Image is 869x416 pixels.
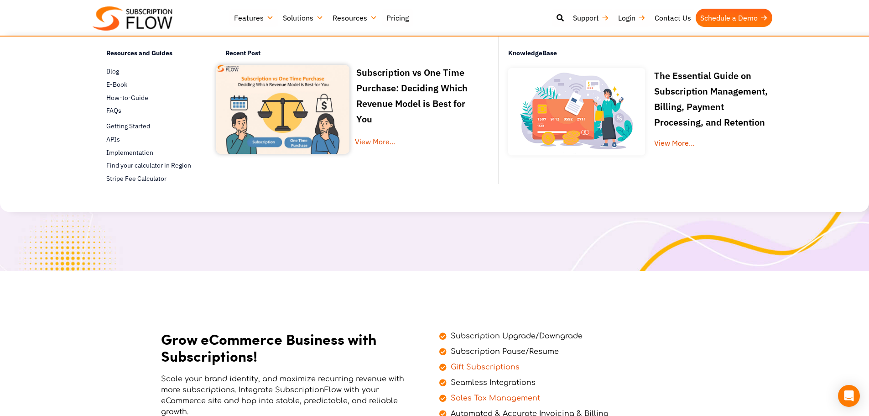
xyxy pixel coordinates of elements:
[696,9,772,27] a: Schedule a Demo
[328,9,382,27] a: Resources
[106,79,194,90] a: E-Book
[614,9,650,27] a: Login
[106,121,150,131] span: Getting Started
[229,9,278,27] a: Features
[106,147,194,158] a: Implementation
[106,160,194,171] a: Find your calculator in Region
[278,9,328,27] a: Solutions
[504,63,649,159] img: Online-recurring-Billing-software
[93,6,172,31] img: Subscriptionflow
[216,65,349,154] img: Subscription vs One Time Purchase
[568,9,614,27] a: Support
[106,105,194,116] a: FAQs
[106,48,194,61] h4: Resources and Guides
[106,134,194,145] a: APIs
[225,48,492,61] h4: Recent Post
[650,9,696,27] a: Contact Us
[161,331,416,364] h2: Grow eCommerce Business with Subscriptions!
[106,174,194,184] a: Stripe Fee Calculator
[106,80,127,90] span: E-Book
[106,121,194,132] a: Getting Started
[106,93,148,103] span: How-to-Guide
[448,377,536,388] span: Seamless Integrations
[106,66,194,77] a: Blog
[448,346,559,357] span: Subscription Pause/Resume
[106,92,194,103] a: How-to-Guide
[106,148,153,158] span: Implementation
[448,331,583,342] span: Subscription Upgrade/Downgrade
[451,394,540,402] a: Sales Tax Management
[508,43,788,63] h4: KnowledgeBase
[838,385,860,407] div: Open Intercom Messenger
[106,106,121,116] span: FAQs
[106,67,119,76] span: Blog
[355,136,483,162] a: View More...
[106,135,120,144] span: APIs
[654,68,775,130] p: The Essential Guide on Subscription Management, Billing, Payment Processing, and Retention
[382,9,413,27] a: Pricing
[654,138,695,147] a: View More…
[451,363,520,371] a: Gift Subscriptions
[356,66,468,128] a: Subscription vs One Time Purchase: Deciding Which Revenue Model is Best for You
